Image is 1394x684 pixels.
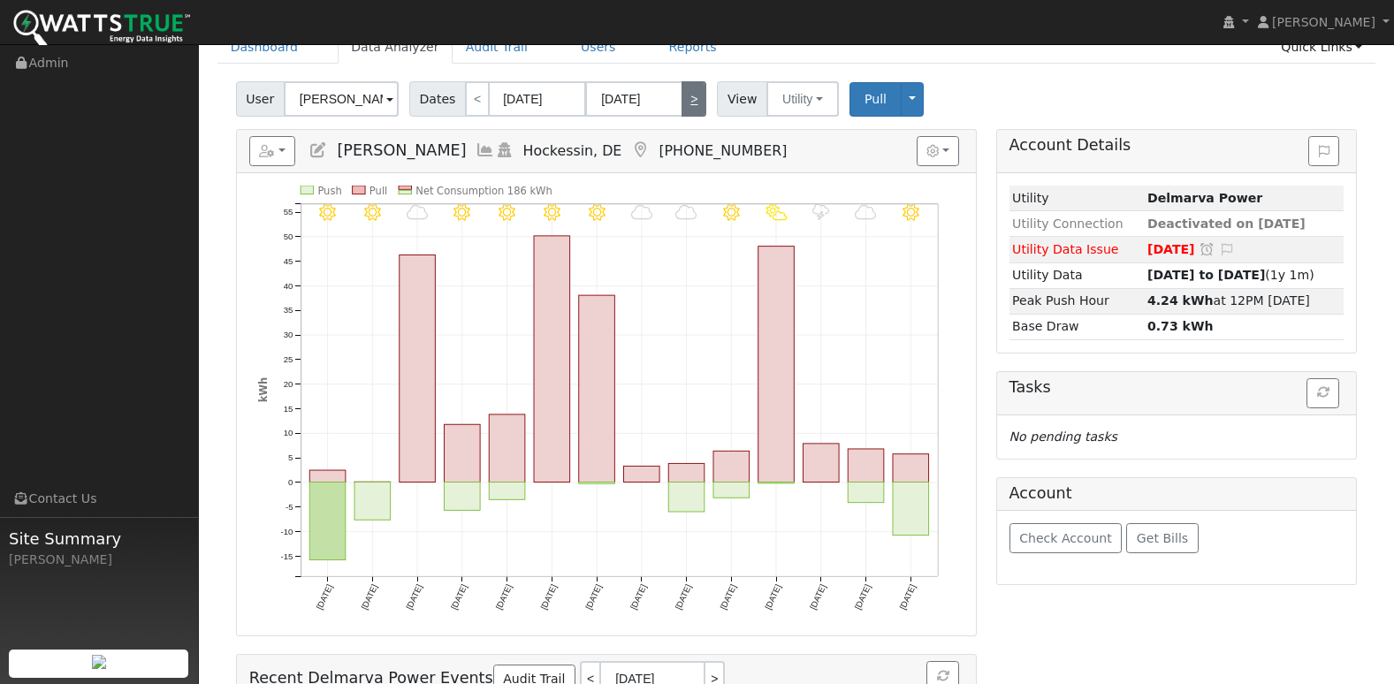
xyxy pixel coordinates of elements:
[407,204,428,221] i: 6/22 - MostlyCloudy
[1009,484,1072,502] h5: Account
[369,185,387,197] text: Pull
[284,81,399,117] input: Select a User
[1012,242,1118,256] span: Utility Data Issue
[453,204,470,221] i: 6/23 - MostlyClear
[808,583,828,612] text: [DATE]
[236,81,285,117] span: User
[284,429,293,438] text: 10
[579,295,615,483] rect: onclick=""
[1012,217,1124,231] span: Utility Connection
[1147,242,1195,256] span: [DATE]
[284,306,293,315] text: 35
[717,81,767,117] span: View
[495,141,514,159] a: Login As (last Never)
[1009,378,1344,397] h5: Tasks
[9,551,189,569] div: [PERSON_NAME]
[444,483,480,511] rect: onclick=""
[813,204,830,221] i: 7/01 - Thunderstorms
[449,583,469,612] text: [DATE]
[280,527,293,536] text: -10
[656,31,730,64] a: Reports
[489,483,525,500] rect: onclick=""
[284,232,293,241] text: 50
[583,583,604,612] text: [DATE]
[631,204,652,221] i: 6/27 - Cloudy
[865,92,887,106] span: Pull
[1147,268,1314,282] span: (1y 1m)
[624,467,660,483] rect: onclick=""
[589,204,606,221] i: 6/26 - MostlyClear
[848,449,884,483] rect: onclick=""
[1219,243,1235,255] i: Edit Issue
[217,31,312,64] a: Dashboard
[766,204,787,221] i: 6/30 - PartlyCloudy
[903,204,919,221] i: 7/03 - Clear
[630,141,650,159] a: Map
[1009,314,1145,339] td: Base Draw
[1147,319,1214,333] strong: 0.73 kWh
[444,425,480,483] rect: onclick=""
[499,204,515,221] i: 6/24 - Clear
[284,404,293,414] text: 15
[314,583,334,612] text: [DATE]
[713,452,750,483] rect: onclick=""
[668,483,705,513] rect: onclick=""
[1009,186,1145,211] td: Utility
[668,464,705,483] rect: onclick=""
[568,31,629,64] a: Users
[284,331,293,340] text: 30
[1147,293,1214,308] strong: 4.24 kWh
[309,470,346,482] rect: onclick=""
[1009,262,1145,288] td: Utility Data
[286,502,293,512] text: -5
[309,141,328,159] a: Edit User (32547)
[284,281,293,291] text: 40
[804,444,840,483] rect: onclick=""
[758,483,795,483] rect: onclick=""
[465,81,490,117] a: <
[453,31,541,64] a: Audit Trail
[338,31,453,64] a: Data Analyzer
[280,551,293,561] text: -15
[682,81,706,117] a: >
[713,483,750,498] rect: onclick=""
[288,453,293,463] text: 5
[1268,31,1375,64] a: Quick Links
[415,185,552,197] text: Net Consumption 186 kWh
[628,583,649,612] text: [DATE]
[1272,15,1375,29] span: [PERSON_NAME]
[534,236,570,483] rect: onclick=""
[493,583,514,612] text: [DATE]
[763,583,783,612] text: [DATE]
[1126,523,1198,553] button: Get Bills
[1009,288,1145,314] td: Peak Push Hour
[359,583,379,612] text: [DATE]
[848,483,884,503] rect: onclick=""
[256,377,269,403] text: kWh
[1009,523,1123,553] button: Check Account
[723,204,740,221] i: 6/29 - MostlyClear
[659,142,787,159] span: [PHONE_NUMBER]
[9,527,189,551] span: Site Summary
[544,204,560,221] i: 6/25 - Clear
[284,256,293,266] text: 45
[337,141,466,159] span: [PERSON_NAME]
[288,478,293,488] text: 0
[409,81,466,117] span: Dates
[476,141,495,159] a: Multi-Series Graph
[13,10,190,49] img: WattsTrue
[538,583,559,612] text: [DATE]
[758,247,795,483] rect: onclick=""
[284,379,293,389] text: 20
[1137,531,1188,545] span: Get Bills
[718,583,738,612] text: [DATE]
[674,583,694,612] text: [DATE]
[853,583,873,612] text: [DATE]
[579,483,615,484] rect: onclick=""
[766,81,839,117] button: Utility
[1147,217,1306,231] span: Deactivated on [DATE]
[849,82,902,117] button: Pull
[364,204,381,221] i: 6/21 - MostlyClear
[309,483,346,560] rect: onclick=""
[1147,191,1262,205] strong: ID: 1429, authorized: 07/11/25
